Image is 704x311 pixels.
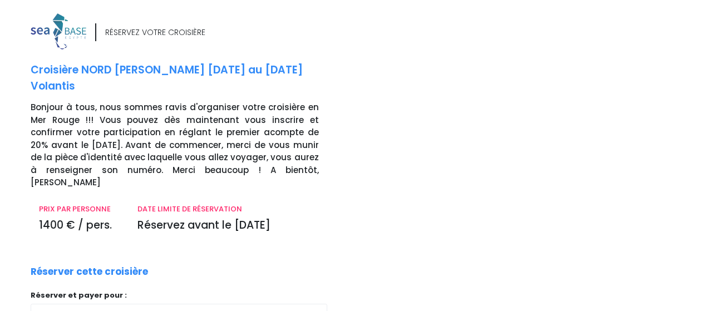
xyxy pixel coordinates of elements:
p: Réservez avant le [DATE] [137,218,318,234]
p: Réserver cette croisière [31,265,148,279]
p: 1400 € / pers. [39,218,121,234]
p: PRIX PAR PERSONNE [39,204,121,215]
img: logo_color1.png [31,13,86,50]
p: DATE LIMITE DE RÉSERVATION [137,204,318,215]
p: Croisière NORD [PERSON_NAME] [DATE] au [DATE] Volantis [31,62,344,94]
div: RÉSERVEZ VOTRE CROISIÈRE [105,27,205,38]
p: Réserver et payer pour : [31,290,327,301]
p: Bonjour à tous, nous sommes ravis d'organiser votre croisière en Mer Rouge !!! Vous pouvez dès ma... [31,101,344,189]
